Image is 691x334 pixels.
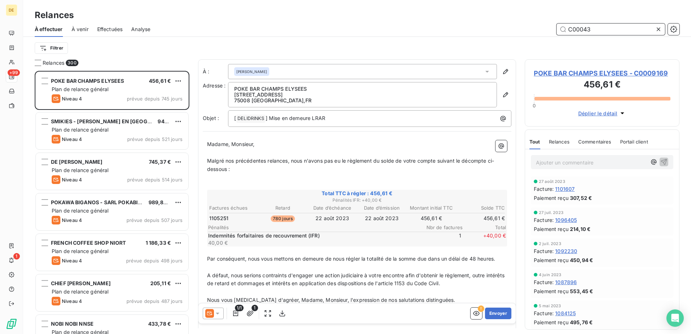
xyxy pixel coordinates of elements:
span: Niveau 4 [62,96,82,102]
span: Pénalités IFR : + 40,00 € [208,197,506,204]
span: À effectuer [35,26,63,33]
span: Plan de relance général [52,86,108,92]
span: Adresse : [203,82,226,89]
button: Filtrer [35,42,68,54]
span: 1 [13,253,20,260]
span: ] Mise en demeure LRAR [266,115,325,121]
span: Portail client [620,139,648,145]
td: 22 août 2023 [308,214,357,222]
span: 1087896 [555,278,577,286]
p: [STREET_ADDRESS] [234,92,491,98]
span: À venir [72,26,89,33]
th: Date d’échéance [308,204,357,212]
span: Par conséquent, nous vous mettons en demeure de nous régler la totalité de la somme due dans un d... [207,256,495,262]
span: 780 jours [271,215,295,222]
span: Commentaires [578,139,611,145]
span: 1092230 [555,247,577,255]
span: Total [463,224,506,230]
span: 1 [418,232,461,247]
span: 1084125 [555,309,576,317]
span: prévue depuis 507 jours [126,217,183,223]
span: POKE BAR CHAMPS ELYSEES [51,78,124,84]
span: CHIEF [PERSON_NAME] [51,280,111,286]
span: Objet : [203,115,219,121]
span: Facture : [534,216,554,224]
span: 433,78 € [148,321,171,327]
span: Paiement reçu [534,194,568,202]
span: DELIDRINKS [236,115,265,123]
span: prévue depuis 745 jours [127,96,183,102]
span: DE [PERSON_NAME] [51,159,102,165]
div: Open Intercom Messenger [666,309,684,327]
span: Nbr de factures [419,224,463,230]
h3: Relances [35,9,74,22]
span: 0 [533,103,536,108]
button: Déplier le détail [576,109,628,117]
span: SMIKIES - [PERSON_NAME] EN [GEOGRAPHIC_DATA] - SSPP CONCEPT [51,118,228,124]
td: 456,61 € [407,214,456,222]
span: FRENCH COFFEE SHOP NIORT [51,240,126,246]
span: Analyse [131,26,150,33]
th: Solde TTC [456,204,505,212]
span: Facture : [534,278,554,286]
td: 456,61 € [456,214,505,222]
span: Relances [43,59,64,67]
p: POKE BAR CHAMPS ELYSEES [234,86,491,92]
span: 989,89 € [149,199,172,205]
span: 1 [252,305,258,311]
p: 75008 [GEOGRAPHIC_DATA] , FR [234,98,491,103]
span: 450,94 € [570,256,593,264]
span: Niveau 4 [62,177,82,183]
span: A défaut, nous serions contraints d'engager une action judiciaire à votre encontre afin d'obtenir... [207,272,506,287]
th: Date d’émission [357,204,406,212]
span: Niveau 4 [62,298,82,304]
span: 205,11 € [150,280,171,286]
h3: 456,61 € [534,78,670,93]
span: prévue depuis 521 jours [127,136,183,142]
td: 22 août 2023 [357,214,406,222]
span: POKE BAR CHAMPS ELYSEES - C0009169 [534,68,670,78]
span: Paiement reçu [534,318,568,326]
span: [ [234,115,236,121]
span: 4 juin 2023 [539,273,562,277]
span: Plan de relance général [52,248,108,254]
span: 495,76 € [570,318,593,326]
span: Facture : [534,309,554,317]
span: 1/1 [235,305,244,311]
span: 27 juil. 2023 [539,210,563,215]
span: POKAWA BIGANOS - SARL POKABIGA [51,199,146,205]
span: 1105251 [209,215,228,222]
span: Total TTC à régler : 456,61 € [208,190,506,197]
span: 1101607 [555,185,575,193]
span: Niveau 4 [62,136,82,142]
button: Envoyer [485,308,511,319]
span: 456,61 € [149,78,171,84]
p: 40,00 € [208,239,416,247]
div: DE [6,4,17,16]
span: + 40,00 € [463,232,506,247]
span: Relances [549,139,570,145]
th: Montant initial TTC [407,204,456,212]
span: 553,45 € [570,287,593,295]
input: Rechercher [557,23,665,35]
span: Niveau 4 [62,217,82,223]
span: Nous vous [MEDICAL_DATA] d'agréer, Madame, Monsieur, l'expression de nos salutations distinguées. [207,297,455,303]
span: prévue depuis 498 jours [126,258,183,264]
span: Plan de relance général [52,207,108,214]
span: 943,43 € [158,118,181,124]
span: Pénalités [208,224,419,230]
span: Paiement reçu [534,256,568,264]
span: +99 [8,69,20,76]
div: grid [35,71,189,334]
span: prévue depuis 514 jours [127,177,183,183]
label: À : [203,68,228,75]
span: 5 mai 2023 [539,304,561,308]
span: Facture : [534,185,554,193]
p: Indemnités forfaitaires de recouvrement (IFR) [208,232,416,239]
span: Niveau 4 [62,258,82,264]
span: Paiement reçu [534,287,568,295]
th: Retard [258,204,307,212]
span: 745,37 € [149,159,171,165]
img: Logo LeanPay [6,318,17,330]
span: Facture : [534,247,554,255]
